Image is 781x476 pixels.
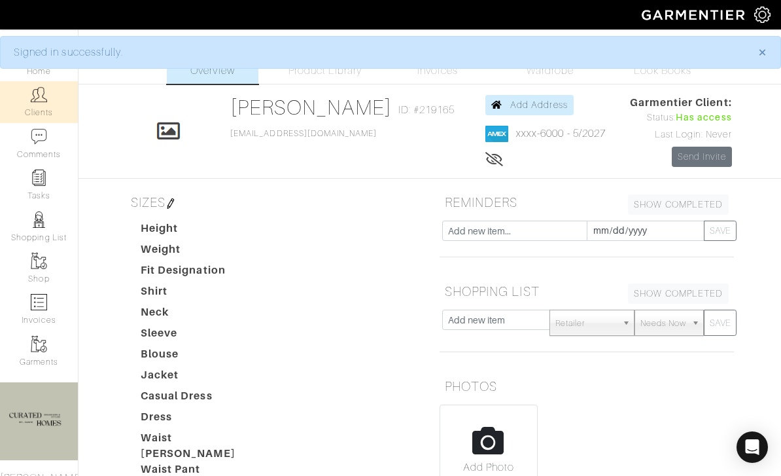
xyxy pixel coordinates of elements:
div: Open Intercom Messenger [737,431,768,463]
h5: SIZES [126,189,420,215]
span: Garmentier Client: [630,95,732,111]
span: Invoices [417,63,457,79]
div: Status: [630,111,732,125]
span: Add Address [510,100,568,110]
dt: Shirt [131,284,255,304]
img: stylists-icon-eb353228a002819b7ec25b43dbf5f0378dd9e0616d9560372ff212230b889e62.png [31,211,47,228]
img: orders-icon-0abe47150d42831381b5fb84f609e132dff9fe21cb692f30cb5eec754e2cba89.png [31,294,47,310]
input: Add new item [442,310,550,330]
a: Add Address [485,95,574,115]
img: comment-icon-a0a6a9ef722e966f86d9cbdc48e553b5cf19dbc54f86b18d962a5391bc8f6eb6.png [31,128,47,145]
span: × [757,43,767,61]
a: Overview [167,36,258,84]
dt: Dress [131,409,255,430]
img: gear-icon-white-bd11855cb880d31180b6d7d6211b90ccbf57a29d726f0c71d8c61bd08dd39cc2.png [754,7,771,23]
span: ID: #219165 [398,102,455,118]
dt: Neck [131,304,255,325]
dt: Weight [131,242,255,263]
span: Product Library [288,63,362,79]
a: xxxx-6000 - 5/2027 [516,128,606,139]
dt: Height [131,221,255,242]
span: Wardrobe [527,63,574,79]
span: Look Books [634,63,692,79]
img: clients-icon-6bae9207a08558b7cb47a8932f037763ab4055f8c8b6bfacd5dc20c3e0201464.png [31,86,47,103]
img: pen-cf24a1663064a2ec1b9c1bd2387e9de7a2fa800b781884d57f21acf72779bad2.png [165,198,176,209]
span: Retailer [555,310,617,337]
dt: Waist [PERSON_NAME] [131,430,255,462]
img: reminder-icon-8004d30b9f0a5d33ae49ab947aed9ed385cf756f9e5892f1edd6e32f2345188e.png [31,170,47,186]
img: garments-icon-b7da505a4dc4fd61783c78ac3ca0ef83fa9d6f193b1c9dc38574b1d14d53ca28.png [31,336,47,352]
img: garments-icon-b7da505a4dc4fd61783c78ac3ca0ef83fa9d6f193b1c9dc38574b1d14d53ca28.png [31,253,47,269]
a: SHOW COMPLETED [628,194,729,215]
img: garmentier-logo-header-white-b43fb05a5012e4ada735d5af1a66efaba907eab6374d6393d1fbf88cb4ef424d.png [635,3,754,26]
h5: SHOPPING LIST [440,278,734,304]
div: Last Login: Never [630,128,732,142]
a: [PERSON_NAME] [230,96,392,119]
button: SAVE [704,310,737,336]
dt: Jacket [131,367,255,388]
dt: Blouse [131,346,255,367]
input: Add new item... [442,221,587,241]
span: Has access [676,111,732,125]
h5: PHOTOS [440,373,734,399]
a: SHOW COMPLETED [628,284,729,304]
a: Send Invite [672,147,732,167]
span: Overview [190,63,234,79]
button: SAVE [704,221,737,241]
img: american_express-1200034d2e149cdf2cc7894a33a747db654cf6f8355cb502592f1d228b2ac700.png [485,126,508,142]
div: Signed in successfully. [14,45,738,60]
dt: Fit Designation [131,263,255,284]
a: [EMAIL_ADDRESS][DOMAIN_NAME] [230,129,377,138]
h5: REMINDERS [440,189,734,215]
span: Needs Now [640,310,686,337]
dt: Sleeve [131,325,255,346]
dt: Casual Dress [131,388,255,409]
